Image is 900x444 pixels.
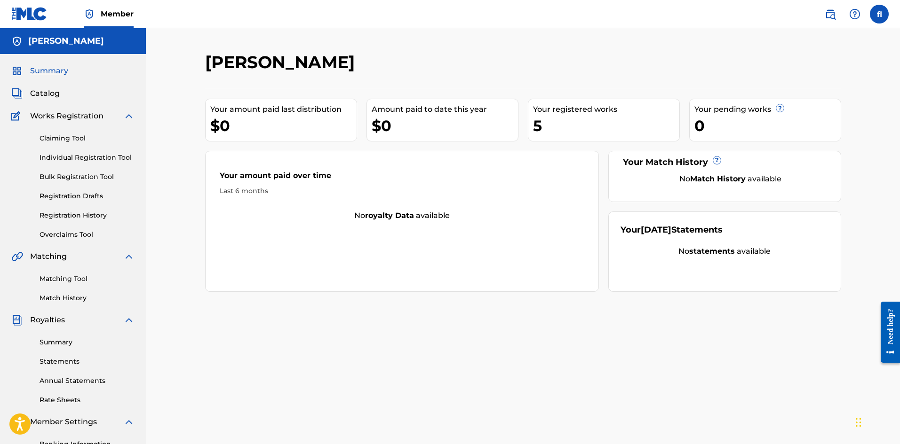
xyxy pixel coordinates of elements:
[220,170,585,186] div: Your amount paid over time
[690,174,746,183] strong: Match History
[11,7,48,21] img: MLC Logo
[40,153,135,163] a: Individual Registration Tool
[40,395,135,405] a: Rate Sheets
[621,246,829,257] div: No available
[641,225,671,235] span: [DATE]
[853,399,900,444] iframe: Chat Widget
[856,408,861,436] div: Trascina
[11,36,23,47] img: Accounts
[11,416,23,428] img: Member Settings
[825,8,836,20] img: search
[123,251,135,262] img: expand
[694,104,841,115] div: Your pending works
[123,314,135,326] img: expand
[870,5,889,23] div: User Menu
[40,293,135,303] a: Match History
[11,65,23,77] img: Summary
[632,173,829,185] div: No available
[123,110,135,122] img: expand
[30,314,65,326] span: Royalties
[372,104,518,115] div: Amount paid to date this year
[11,251,23,262] img: Matching
[621,224,723,236] div: Your Statements
[40,376,135,386] a: Annual Statements
[874,295,900,370] iframe: Resource Center
[40,191,135,201] a: Registration Drafts
[40,274,135,284] a: Matching Tool
[849,8,860,20] img: help
[713,156,721,164] span: ?
[533,104,679,115] div: Your registered works
[11,110,24,122] img: Works Registration
[365,211,414,220] strong: royalty data
[210,115,357,136] div: $0
[30,88,60,99] span: Catalog
[30,416,97,428] span: Member Settings
[220,186,585,196] div: Last 6 months
[853,399,900,444] div: Widget chat
[776,104,784,112] span: ?
[621,156,829,169] div: Your Match History
[533,115,679,136] div: 5
[30,251,67,262] span: Matching
[30,65,68,77] span: Summary
[84,8,95,20] img: Top Rightsholder
[205,52,359,73] h2: [PERSON_NAME]
[30,110,104,122] span: Works Registration
[210,104,357,115] div: Your amount paid last distribution
[11,88,60,99] a: CatalogCatalog
[11,88,23,99] img: Catalog
[101,8,134,19] span: Member
[821,5,840,23] a: Public Search
[206,210,599,221] div: No available
[11,65,68,77] a: SummarySummary
[123,416,135,428] img: expand
[694,115,841,136] div: 0
[40,172,135,182] a: Bulk Registration Tool
[845,5,864,23] div: Help
[372,115,518,136] div: $0
[40,357,135,366] a: Statements
[689,247,735,256] strong: statements
[40,230,135,240] a: Overclaims Tool
[40,210,135,220] a: Registration History
[28,36,104,47] h5: federico luongo
[40,337,135,347] a: Summary
[40,133,135,143] a: Claiming Tool
[11,314,23,326] img: Royalties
